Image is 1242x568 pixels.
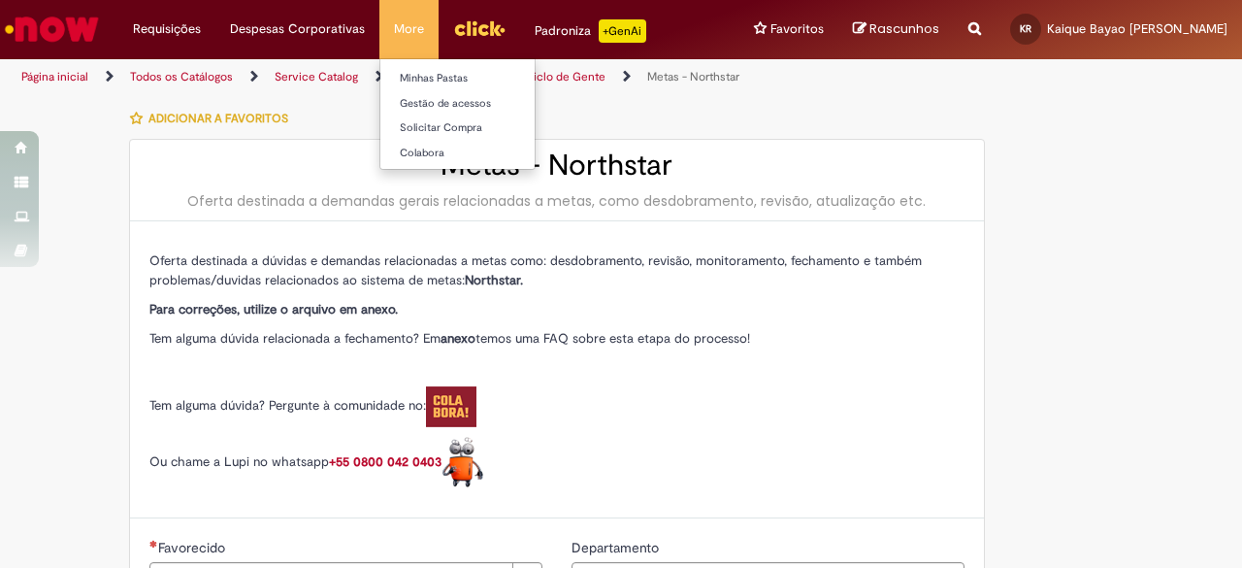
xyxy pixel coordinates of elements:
span: KR [1020,22,1031,35]
span: Ou chame a Lupi no whatsapp [149,453,484,470]
a: Todos os Catálogos [130,69,233,84]
strong: Para correções, utilize o arquivo em anexo. [149,301,398,317]
span: Oferta destinada a dúvidas e demandas relacionadas a metas como: desdobramento, revisão, monitora... [149,252,922,288]
a: Colabora [426,397,476,414]
a: Solicitar Compra [380,117,594,139]
a: Gestão de acessos [380,93,594,115]
span: More [394,19,424,39]
a: Página inicial [21,69,88,84]
a: +55 0800 042 0403 [329,453,484,470]
img: Lupi%20logo.pngx [441,437,484,488]
a: Metas - Northstar [647,69,739,84]
h2: Metas - Northstar [149,150,964,182]
img: ServiceNow [2,10,102,49]
ul: More [379,58,536,170]
span: Tem alguma dúvida? Pergunte à comunidade no: [149,397,476,414]
strong: Northstar. [465,272,523,288]
a: Service Catalog [275,69,358,84]
strong: anexo [441,330,475,347]
button: Adicionar a Favoritos [129,98,299,139]
ul: Trilhas de página [15,59,813,95]
span: Requisições [133,19,201,39]
span: Kaique Bayao [PERSON_NAME] [1047,20,1227,37]
span: Necessários [149,540,158,548]
a: Ciclo de Gente [525,69,605,84]
a: Minhas Pastas [380,68,594,89]
div: Oferta destinada a demandas gerais relacionadas a metas, como desdobramento, revisão, atualização... [149,191,964,211]
a: Rascunhos [853,20,939,39]
img: click_logo_yellow_360x200.png [453,14,506,43]
span: Departamento [572,539,663,556]
a: Colabora [380,143,594,164]
p: +GenAi [599,19,646,43]
img: Colabora%20logo.pngx [426,386,476,427]
span: Tem alguma dúvida relacionada a fechamento? Em temos uma FAQ sobre esta etapa do processo! [149,330,750,347]
span: Favoritos [770,19,824,39]
span: Adicionar a Favoritos [148,111,288,126]
span: Despesas Corporativas [230,19,365,39]
span: Necessários - Favorecido [158,539,229,556]
div: Padroniza [535,19,646,43]
span: Rascunhos [869,19,939,38]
